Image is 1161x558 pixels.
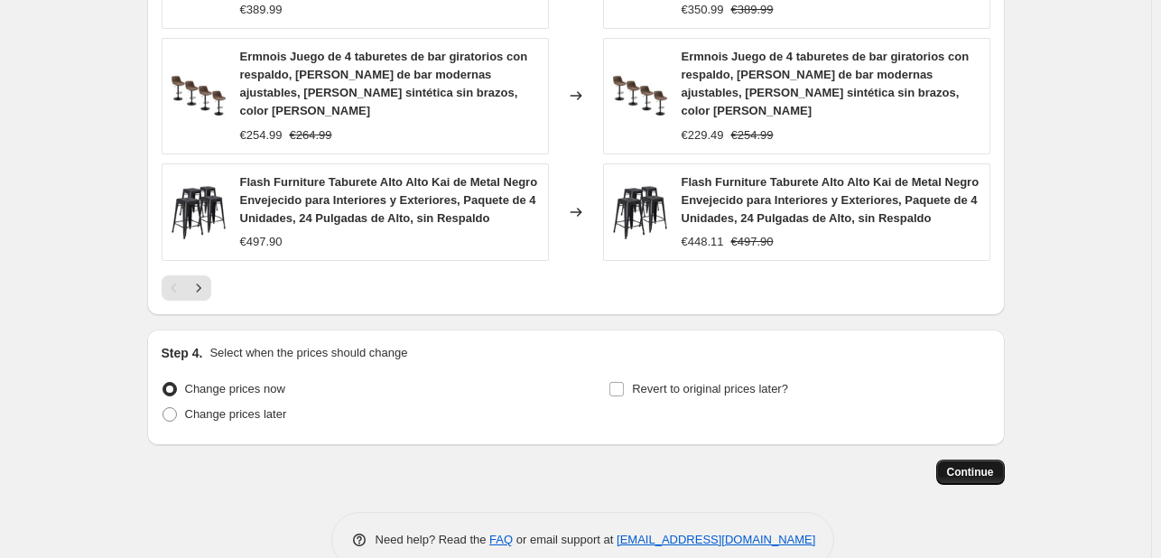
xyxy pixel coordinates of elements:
button: Next [186,275,211,301]
span: Ermnois Juego de 4 taburetes de bar giratorios con respaldo, [PERSON_NAME] de bar modernas ajusta... [682,50,970,117]
div: €229.49 [682,126,724,144]
h2: Step 4. [162,344,203,362]
span: Need help? Read the [376,533,490,546]
button: Continue [936,460,1005,485]
span: or email support at [513,533,617,546]
strike: €254.99 [731,126,774,144]
p: Select when the prices should change [209,344,407,362]
div: €497.90 [240,233,283,251]
strike: €264.99 [290,126,332,144]
span: Flash Furniture Taburete Alto Alto Kai de Metal Negro Envejecido para Interiores y Exteriores, Pa... [240,175,538,225]
div: €448.11 [682,233,724,251]
div: €350.99 [682,1,724,19]
img: 91QLbE8Lu5L_80x.jpg [613,185,667,239]
span: Continue [947,465,994,479]
span: Flash Furniture Taburete Alto Alto Kai de Metal Negro Envejecido para Interiores y Exteriores, Pa... [682,175,980,225]
div: €254.99 [240,126,283,144]
strike: €389.99 [731,1,774,19]
img: 91QLbE8Lu5L_80x.jpg [172,185,226,239]
span: Revert to original prices later? [632,382,788,395]
img: 61p4pRiOu5L_80x.jpg [172,69,226,123]
strike: €497.90 [731,233,774,251]
img: 61p4pRiOu5L_80x.jpg [613,69,667,123]
span: Change prices later [185,407,287,421]
nav: Pagination [162,275,211,301]
a: FAQ [489,533,513,546]
div: €389.99 [240,1,283,19]
a: [EMAIL_ADDRESS][DOMAIN_NAME] [617,533,815,546]
span: Change prices now [185,382,285,395]
span: Ermnois Juego de 4 taburetes de bar giratorios con respaldo, [PERSON_NAME] de bar modernas ajusta... [240,50,528,117]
